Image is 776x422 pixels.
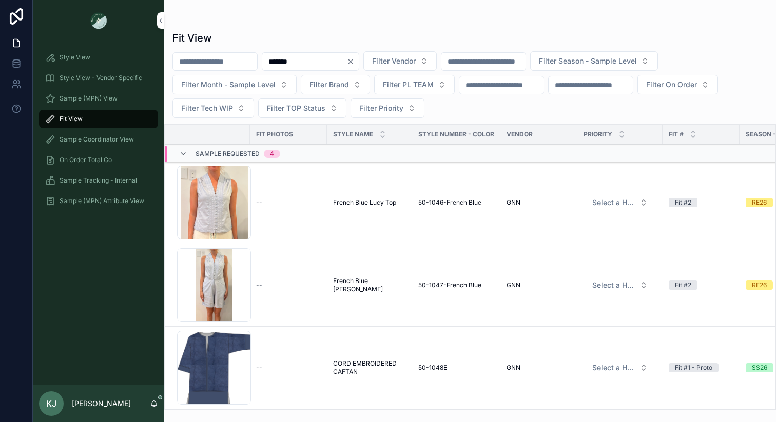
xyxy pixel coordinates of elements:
[333,198,406,207] a: French Blue Lucy Top
[752,280,767,290] div: RE26
[383,79,434,90] span: Filter PL TEAM
[592,363,635,373] span: Select a HP FIT LEVEL
[646,79,697,90] span: Filter On Order
[196,150,260,158] span: Sample Requested
[675,280,691,290] div: Fit #2
[256,281,321,289] a: --
[60,135,134,144] span: Sample Coordinator View
[351,98,424,118] button: Select Button
[418,130,494,138] span: Style Number - Color
[256,364,321,372] a: --
[675,363,712,372] div: Fit #1 - Proto
[256,130,293,138] span: Fit Photos
[39,89,158,108] a: Sample (MPN) View
[507,198,520,207] span: GNN
[592,197,635,208] span: Select a HP FIT LEVEL
[418,281,494,289] a: 50-1047-French Blue
[90,12,107,29] img: App logo
[267,103,325,113] span: Filter TOP Status
[33,41,164,224] div: scrollable content
[258,98,346,118] button: Select Button
[418,281,481,289] span: 50-1047-French Blue
[181,103,233,113] span: Filter Tech WIP
[39,151,158,169] a: On Order Total Co
[669,280,733,290] a: Fit #2
[418,364,447,372] span: 50-1048E
[359,103,403,113] span: Filter Priority
[507,364,571,372] a: GNN
[507,364,520,372] span: GNN
[60,53,90,62] span: Style View
[333,359,406,376] a: CORD EMBROIDERED CAFTAN
[309,79,349,90] span: Filter Brand
[507,198,571,207] a: GNN
[507,281,571,289] a: GNN
[584,130,612,138] span: PRIORITY
[584,193,656,212] button: Select Button
[301,75,370,94] button: Select Button
[256,281,262,289] span: --
[584,358,656,377] a: Select Button
[507,281,520,289] span: GNN
[669,198,733,207] a: Fit #2
[333,198,396,207] span: French Blue Lucy Top
[172,98,254,118] button: Select Button
[584,276,656,294] button: Select Button
[637,75,718,94] button: Select Button
[60,197,144,205] span: Sample (MPN) Attribute View
[333,130,373,138] span: STYLE NAME
[539,56,637,66] span: Filter Season - Sample Level
[39,110,158,128] a: Fit View
[60,94,118,103] span: Sample (MPN) View
[256,198,262,207] span: --
[72,398,131,409] p: [PERSON_NAME]
[418,198,481,207] span: 50-1046-French Blue
[418,364,494,372] a: 50-1048E
[530,51,658,71] button: Select Button
[669,363,733,372] a: Fit #1 - Proto
[584,358,656,377] button: Select Button
[418,198,494,207] a: 50-1046-French Blue
[60,156,112,164] span: On Order Total Co
[46,397,56,410] span: KJ
[39,171,158,190] a: Sample Tracking - Internal
[39,130,158,149] a: Sample Coordinator View
[39,192,158,210] a: Sample (MPN) Attribute View
[181,79,276,90] span: Filter Month - Sample Level
[752,363,767,372] div: SS26
[333,277,406,293] a: French Blue [PERSON_NAME]
[752,198,767,207] div: RE26
[363,51,437,71] button: Select Button
[507,130,533,138] span: Vendor
[172,31,212,45] h1: Fit View
[172,75,297,94] button: Select Button
[39,48,158,67] a: Style View
[592,280,635,290] span: Select a HP FIT LEVEL
[60,115,83,123] span: Fit View
[60,74,142,82] span: Style View - Vendor Specific
[256,364,262,372] span: --
[374,75,455,94] button: Select Button
[39,69,158,87] a: Style View - Vendor Specific
[256,198,321,207] a: --
[60,176,137,185] span: Sample Tracking - Internal
[270,150,274,158] div: 4
[372,56,416,66] span: Filter Vendor
[346,57,359,66] button: Clear
[669,130,684,138] span: Fit #
[675,198,691,207] div: Fit #2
